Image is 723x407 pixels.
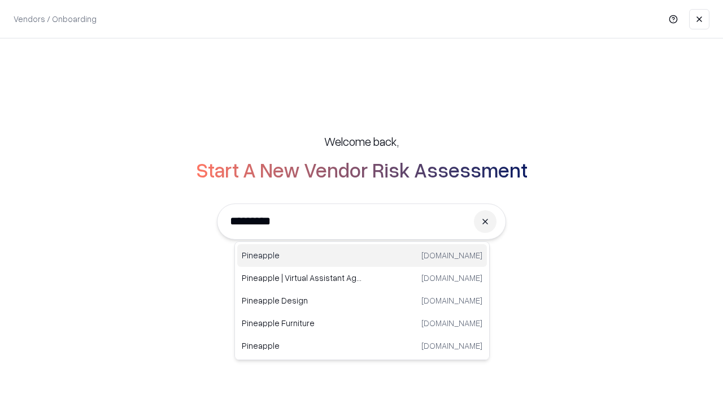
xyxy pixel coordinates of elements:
[421,317,482,329] p: [DOMAIN_NAME]
[242,340,362,352] p: Pineapple
[421,340,482,352] p: [DOMAIN_NAME]
[234,241,490,360] div: Suggestions
[324,133,399,149] h5: Welcome back,
[242,295,362,306] p: Pineapple Design
[421,249,482,261] p: [DOMAIN_NAME]
[421,295,482,306] p: [DOMAIN_NAME]
[242,249,362,261] p: Pineapple
[14,13,97,25] p: Vendors / Onboarding
[421,272,482,284] p: [DOMAIN_NAME]
[242,317,362,329] p: Pineapple Furniture
[196,158,528,181] h2: Start A New Vendor Risk Assessment
[242,272,362,284] p: Pineapple | Virtual Assistant Agency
